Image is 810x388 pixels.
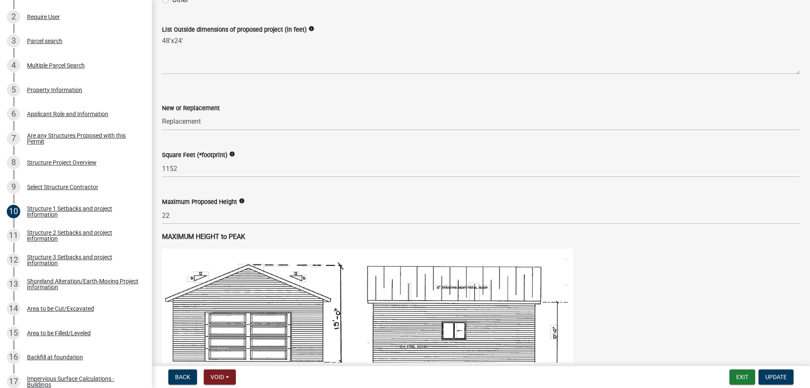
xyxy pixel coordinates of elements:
label: List Outside dimensions of proposed project (in feet) [162,27,307,33]
label: Square Feet (*footprint) [162,152,227,158]
div: 12 [7,253,20,267]
button: Update [759,369,794,385]
label: New or Replacement [162,106,220,111]
div: Backfill at foundation [27,354,83,360]
div: Structure 1 Setbacks and project information [27,206,138,217]
div: 7 [7,132,20,145]
div: 8 [7,156,20,169]
strong: MAXIMUM HEIGHT to PEAK [162,233,245,241]
div: 5 [7,83,20,97]
label: Maximum Proposed Height [162,199,237,205]
div: Applicant Role and Information [27,111,108,117]
div: Structure 3 Setbacks and project information [27,254,138,266]
div: Property Information [27,87,82,93]
img: image_42e23c4b-ffdd-47ad-946e-070c62857ad5.png [162,249,573,370]
div: Area to be Filled/Leveled [27,330,91,336]
button: Back [168,369,197,385]
i: info [229,151,235,157]
div: 4 [7,59,20,72]
div: Select Structure Contractor [27,184,98,190]
span: Back [175,374,190,380]
div: Impervious Surface Calculations - Buildings [27,376,138,388]
div: 2 [7,10,20,24]
span: Void [211,374,224,380]
div: 10 [7,205,20,218]
div: Shoreland Alteration/Earth-Moving Project Information [27,278,138,290]
div: 6 [7,107,20,121]
button: Exit [729,369,755,385]
div: 14 [7,302,20,315]
div: 16 [7,350,20,364]
div: Parcel search [27,38,62,44]
i: info [239,198,245,204]
div: 15 [7,326,20,340]
span: Update [765,374,787,380]
div: Structure 2 Setbacks and project information [27,230,138,241]
button: Void [204,369,236,385]
div: Area to be Cut/Excavated [27,306,94,312]
div: Structure Project Overview [27,160,97,166]
div: 3 [7,34,20,48]
div: Multiple Parcel Search [27,62,85,68]
div: 11 [7,229,20,242]
div: Are any Structures Proposed with this Permit [27,133,138,144]
i: info [308,26,314,32]
div: 9 [7,180,20,194]
div: 13 [7,277,20,291]
div: Require User [27,14,60,20]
